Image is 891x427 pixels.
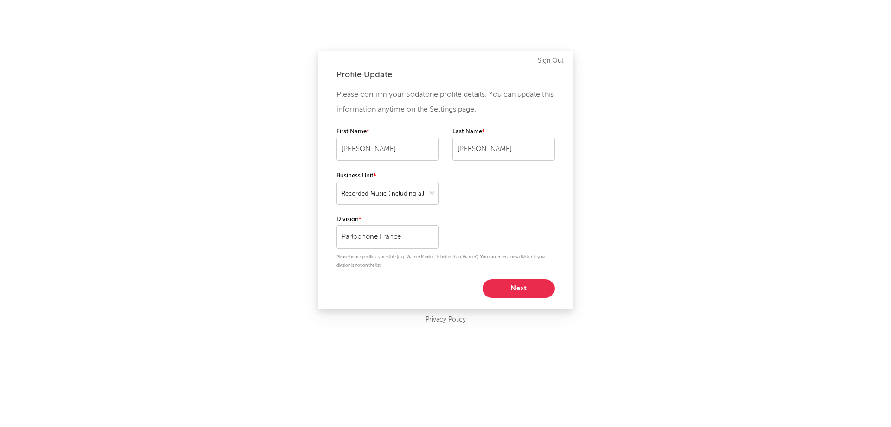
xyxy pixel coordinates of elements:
[483,279,555,298] button: Next
[452,138,555,161] input: Your last name
[452,126,555,138] label: Last Name
[336,69,555,80] div: Profile Update
[336,138,439,161] input: Your first name
[426,314,466,326] a: Privacy Policy
[336,171,439,182] label: Business Unit
[336,253,555,270] p: Please be as specific as possible (e.g. 'Warner Mexico' is better than 'Warner'). You can enter a...
[336,87,555,117] p: Please confirm your Sodatone profile details. You can update this information anytime on the Sett...
[538,55,564,66] a: Sign Out
[336,225,439,249] input: Your division
[336,126,439,138] label: First Name
[336,214,439,225] label: Division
